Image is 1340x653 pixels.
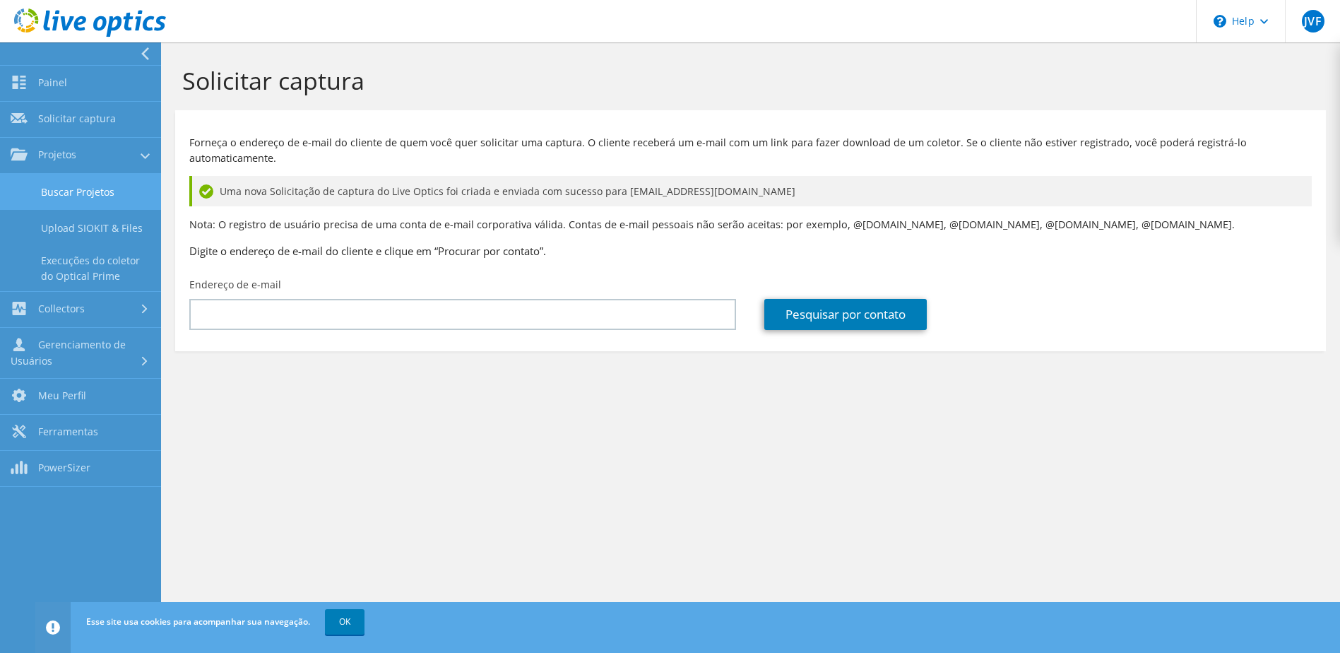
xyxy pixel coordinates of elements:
[1302,10,1324,33] span: JVF
[86,616,310,628] span: Esse site usa cookies para acompanhar sua navegação.
[189,278,281,292] label: Endereço de e-mail
[189,135,1312,166] p: Forneça o endereço de e-mail do cliente de quem você quer solicitar uma captura. O cliente recebe...
[764,299,927,330] a: Pesquisar por contato
[189,217,1312,233] p: Nota: O registro de usuário precisa de uma conta de e-mail corporativa válida. Contas de e-mail p...
[220,184,795,199] span: Uma nova Solicitação de captura do Live Optics foi criada e enviada com sucesso para [EMAIL_ADDRE...
[1214,15,1226,28] svg: \n
[325,609,364,635] a: OK
[189,243,1312,259] h3: Digite o endereço de e-mail do cliente e clique em “Procurar por contato”.
[182,66,1312,95] h1: Solicitar captura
